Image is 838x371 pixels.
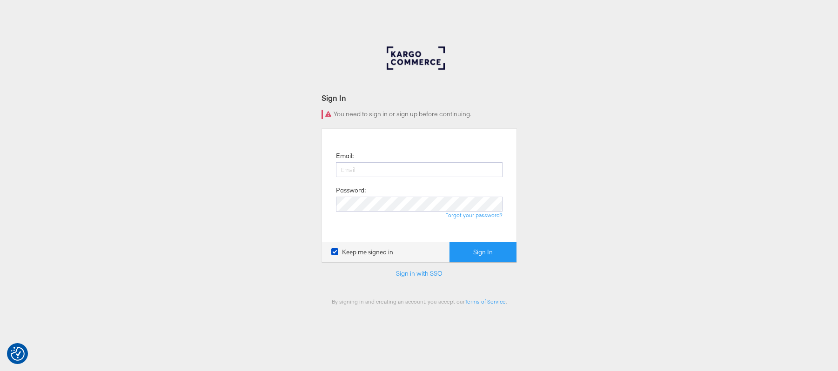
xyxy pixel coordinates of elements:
label: Password: [336,186,366,195]
div: By signing in and creating an account, you accept our . [322,298,517,305]
div: You need to sign in or sign up before continuing. [322,110,517,119]
a: Forgot your password? [445,212,503,219]
label: Email: [336,152,354,160]
img: Revisit consent button [11,347,25,361]
button: Consent Preferences [11,347,25,361]
a: Sign in with SSO [396,269,442,278]
input: Email [336,162,503,177]
label: Keep me signed in [331,248,393,257]
button: Sign In [449,242,516,263]
a: Terms of Service [465,298,506,305]
div: Sign In [322,93,517,103]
